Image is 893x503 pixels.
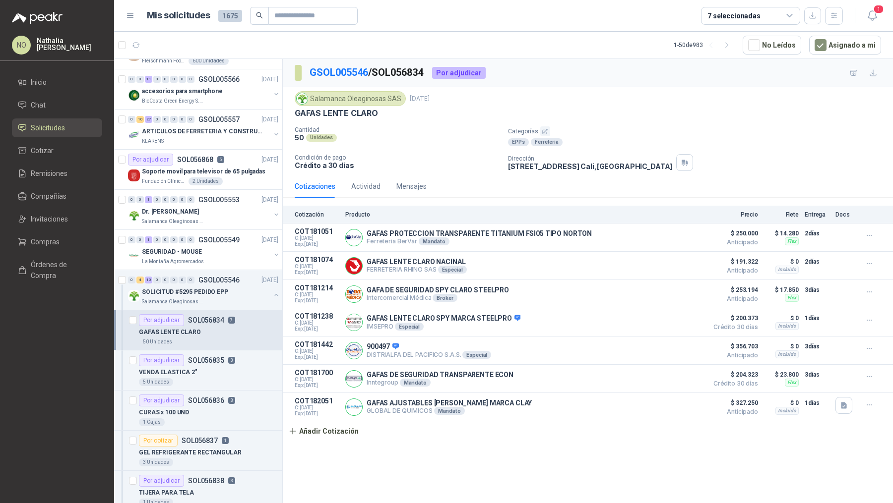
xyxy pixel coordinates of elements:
p: Inntegroup [367,379,513,387]
div: 0 [128,277,135,283]
p: 900497 [367,342,491,351]
p: GAFAS PROTECCION TRANSPARENTE TITANIUM FSI05 TIPO NORTON [367,229,592,237]
p: $ 17.850 [764,284,799,296]
div: Mensajes [396,181,427,192]
span: Exp: [DATE] [295,411,339,417]
p: 1 días [805,397,829,409]
div: Mandato [400,379,431,387]
p: SEGURIDAD - MOUSE [142,247,202,257]
p: Categorías [508,126,889,136]
div: 0 [136,236,144,243]
span: 1675 [218,10,242,22]
div: 0 [136,76,144,83]
span: Anticipado [708,296,758,302]
button: 1 [863,7,881,25]
p: ARTICULOS DE FERRETERIA Y CONSTRUCCION EN GENERAL [142,127,265,136]
img: Company Logo [128,89,140,101]
span: Órdenes de Compra [31,259,93,281]
div: 0 [162,116,169,123]
span: C: [DATE] [295,235,339,241]
p: SOL056834 [188,317,224,324]
p: DISTRIALFA DEL PACIFICO S.A.S. [367,351,491,359]
div: Broker [433,294,457,302]
p: Dirección [508,155,673,162]
p: [DATE] [261,276,278,285]
a: Chat [12,96,102,114]
p: Docs [835,211,855,218]
div: 0 [170,277,178,283]
div: Por cotizar [139,435,178,447]
div: Unidades [306,134,337,142]
span: 1 [873,4,884,14]
a: Remisiones [12,164,102,183]
div: Flex [785,237,799,245]
img: Company Logo [346,314,362,331]
p: COT181442 [295,340,339,348]
div: Mandato [419,237,449,245]
div: Por adjudicar [139,394,184,406]
div: 27 [145,116,152,123]
p: [DATE] [410,94,430,104]
p: GLOBAL DE QUIMICOS [367,407,532,415]
p: Fleischmann Foods S.A. [142,57,187,65]
p: [DATE] [261,235,278,245]
img: Logo peakr [12,12,63,24]
p: COT181700 [295,369,339,377]
p: Entrega [805,211,829,218]
a: 0 0 1 0 0 0 0 0 GSOL005553[DATE] Company LogoDr. [PERSON_NAME]Salamanca Oleaginosas SAS [128,194,280,225]
div: 0 [153,196,161,203]
p: 3 [228,357,235,364]
span: Exp: [DATE] [295,383,339,389]
img: Company Logo [346,399,362,415]
p: 3 [228,397,235,404]
span: Anticipado [708,352,758,358]
p: GSOL005549 [198,236,240,243]
div: 0 [170,236,178,243]
div: Incluido [775,407,799,415]
a: 0 0 11 0 0 0 0 0 GSOL005566[DATE] Company Logoaccesorios para smartphoneBioCosta Green Energy S.A.S [128,73,280,105]
div: 0 [179,76,186,83]
p: GAFA DE SEGURIDAD SPY CLARO STEELPRO [367,286,509,294]
p: Salamanca Oleaginosas SAS [142,218,204,225]
img: Company Logo [128,210,140,222]
div: Salamanca Oleaginosas SAS [295,91,406,106]
p: FERRETERIA RHINO SAS [367,266,467,274]
p: SOL056835 [188,357,224,364]
p: Precio [708,211,758,218]
p: $ 0 [764,312,799,324]
p: Flete [764,211,799,218]
p: 3 días [805,369,829,381]
p: VENDA ELASTICA 2" [139,368,197,377]
img: Company Logo [128,250,140,262]
div: Por adjudicar [139,314,184,326]
div: 0 [162,76,169,83]
div: 600 Unidades [189,57,229,65]
span: Exp: [DATE] [295,270,339,276]
a: 0 4 10 0 0 0 0 0 GSOL005546[DATE] Company LogoSOLICITUD #5295 PEDIDO EPPSalamanca Oleaginosas SAS [128,274,280,306]
div: Flex [785,379,799,387]
img: Company Logo [128,129,140,141]
p: IMSEPRO [367,323,520,331]
p: Cantidad [295,126,500,133]
div: NO [12,36,31,55]
a: Por cotizarSOL0568371GEL REFRIGERANTE RECTANGULAR3 Unidades [114,431,282,471]
div: 0 [128,116,135,123]
p: Producto [345,211,702,218]
p: Nathalia [PERSON_NAME] [37,37,102,51]
p: Dr. [PERSON_NAME] [142,207,199,217]
span: $ 191.322 [708,256,758,268]
p: $ 14.280 [764,227,799,239]
p: [DATE] [261,75,278,84]
p: 2 días [805,256,829,268]
div: 0 [170,196,178,203]
a: Solicitudes [12,118,102,137]
p: [DATE] [261,155,278,165]
div: Ferretería [531,138,563,146]
span: Chat [31,100,46,111]
span: search [256,12,263,19]
img: Company Logo [346,258,362,274]
div: Especial [462,351,491,359]
a: Inicio [12,73,102,92]
p: GAFAS DE SEGURIDAD TRANSPARENTE ECON [367,371,513,379]
div: Por adjudicar [432,67,486,79]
